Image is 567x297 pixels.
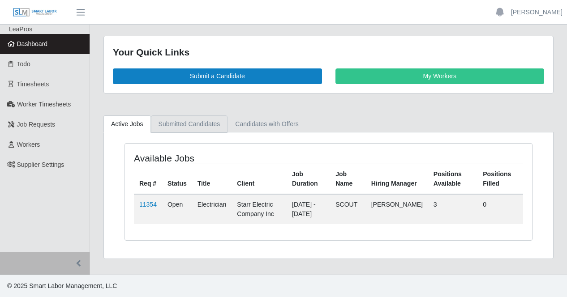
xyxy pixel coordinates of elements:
[366,194,428,224] td: [PERSON_NAME]
[232,164,287,194] th: Client
[134,153,288,164] h4: Available Jobs
[366,164,428,194] th: Hiring Manager
[428,164,477,194] th: Positions Available
[192,164,232,194] th: Title
[17,40,48,47] span: Dashboard
[17,121,56,128] span: Job Requests
[228,115,306,133] a: Candidates with Offers
[17,161,64,168] span: Supplier Settings
[511,8,563,17] a: [PERSON_NAME]
[17,101,71,108] span: Worker Timesheets
[7,282,117,289] span: © 2025 Smart Labor Management, LLC
[330,194,366,224] td: SCOUT
[113,45,544,59] div: Your Quick Links
[9,25,32,33] span: LeaPros
[335,68,545,84] a: My Workers
[428,194,477,224] td: 3
[17,141,40,148] span: Workers
[13,8,57,17] img: SLM Logo
[103,115,151,133] a: Active Jobs
[192,194,232,224] td: Electrician
[232,194,287,224] td: Starr Electric Company Inc
[330,164,366,194] th: Job Name
[139,201,157,208] a: 11354
[151,115,228,133] a: Submitted Candidates
[287,194,330,224] td: [DATE] - [DATE]
[162,164,192,194] th: Status
[287,164,330,194] th: Job Duration
[477,194,523,224] td: 0
[477,164,523,194] th: Positions Filled
[17,60,30,68] span: Todo
[113,68,322,84] a: Submit a Candidate
[162,194,192,224] td: Open
[17,81,49,88] span: Timesheets
[134,164,162,194] th: Req #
